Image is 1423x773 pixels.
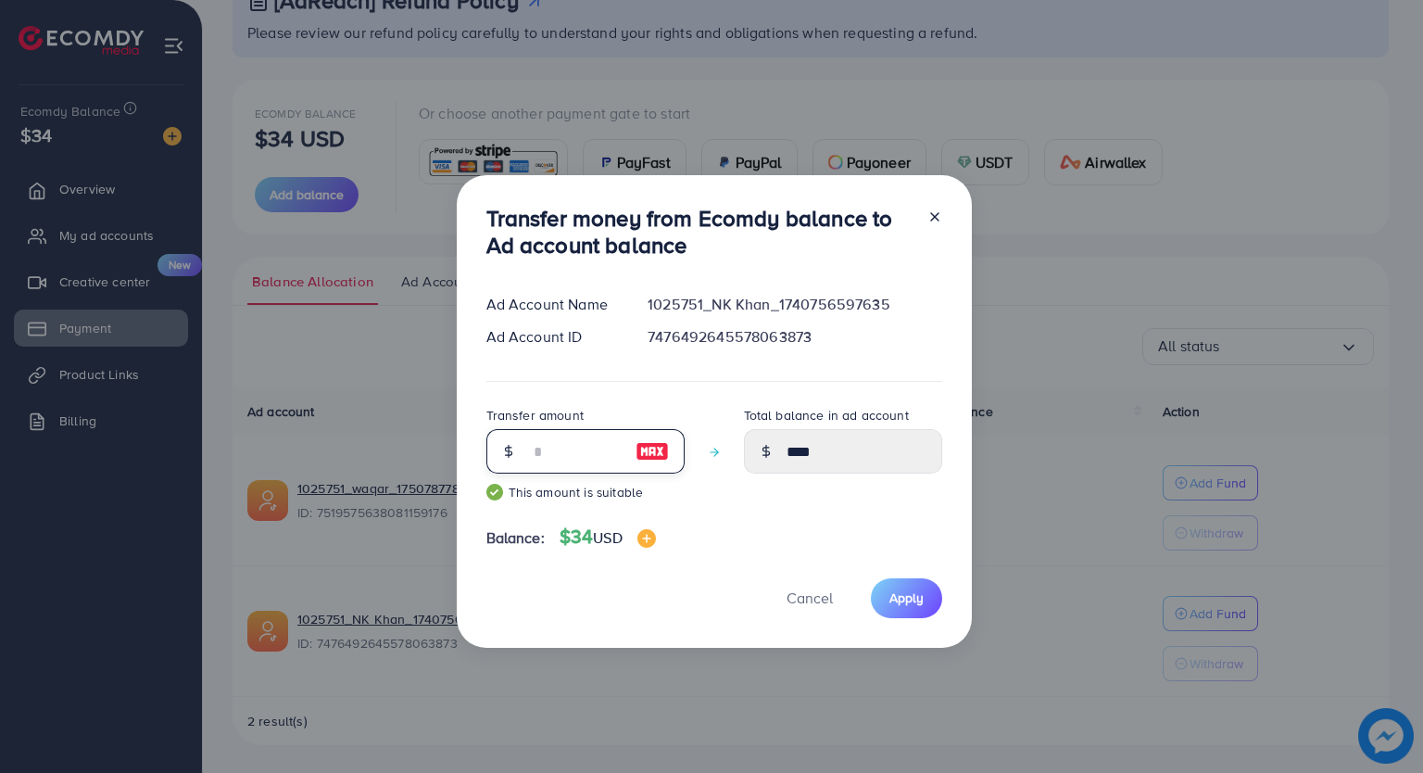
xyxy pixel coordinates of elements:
img: image [636,440,669,463]
span: Apply [889,589,924,607]
div: 7476492645578063873 [633,326,956,348]
button: Apply [871,578,942,618]
span: USD [593,527,622,548]
h3: Transfer money from Ecomdy balance to Ad account balance [486,205,913,259]
img: image [637,529,656,548]
span: Balance: [486,527,545,549]
button: Cancel [763,578,856,618]
div: 1025751_NK Khan_1740756597635 [633,294,956,315]
h4: $34 [560,526,656,549]
div: Ad Account ID [472,326,634,348]
label: Total balance in ad account [744,406,909,425]
img: guide [486,484,503,501]
small: This amount is suitable [486,483,685,501]
span: Cancel [787,588,833,608]
label: Transfer amount [486,406,584,425]
div: Ad Account Name [472,294,634,315]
